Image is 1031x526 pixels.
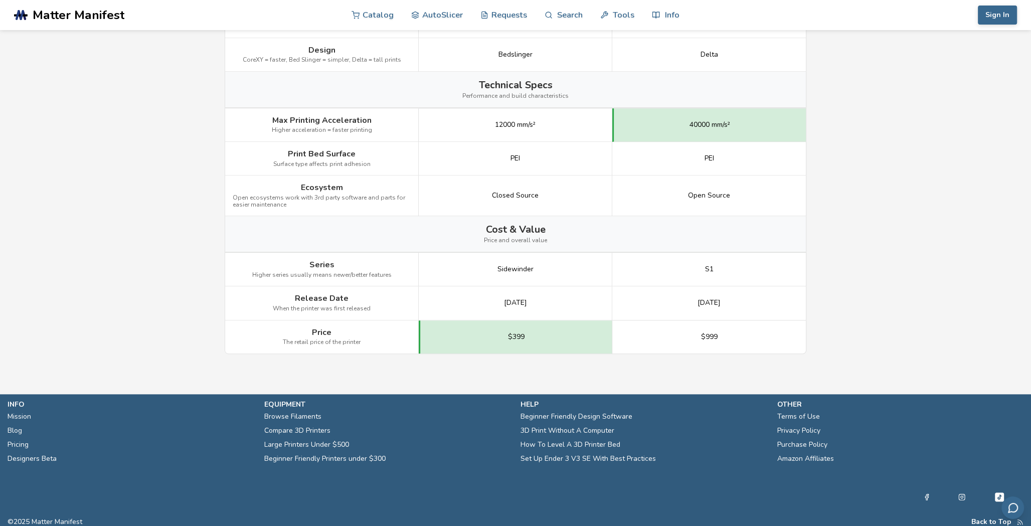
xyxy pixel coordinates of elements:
p: equipment [264,399,511,410]
span: [DATE] [698,299,721,307]
p: other [777,399,1024,410]
span: When the printer was first released [273,305,371,312]
span: $399 [508,333,525,341]
p: help [521,399,767,410]
span: Delta [701,51,718,59]
span: Max Printing Acceleration [272,116,372,125]
a: Designers Beta [8,452,57,466]
span: Price and overall value [484,237,547,244]
span: S1 [705,265,714,273]
a: Compare 3D Printers [264,424,330,438]
span: Performance and build characteristics [462,93,569,100]
span: Closed Source [492,192,539,200]
span: Higher acceleration = faster printing [272,127,372,134]
a: Mission [8,410,31,424]
a: Terms of Use [777,410,820,424]
span: Cost & Value [486,224,546,235]
a: Facebook [923,491,930,503]
span: 12000 mm/s² [495,121,536,129]
a: How To Level A 3D Printer Bed [521,438,620,452]
span: Open Source [688,192,730,200]
p: info [8,399,254,410]
span: PEI [705,154,714,162]
span: Surface type affects print adhesion [273,161,371,168]
span: Higher series usually means newer/better features [252,272,392,279]
a: Blog [8,424,22,438]
span: Design [308,46,335,55]
a: Pricing [8,438,29,452]
span: The retail price of the printer [283,339,361,346]
span: Ecosystem [301,183,343,192]
button: Sign In [978,6,1017,25]
span: Sidewinder [497,265,534,273]
a: Privacy Policy [777,424,820,438]
a: Beginner Friendly Printers under $300 [264,452,386,466]
a: Beginner Friendly Design Software [521,410,632,424]
a: Set Up Ender 3 V3 SE With Best Practices [521,452,656,466]
a: Amazon Affiliates [777,452,834,466]
span: Price [312,328,331,337]
span: Series [309,260,334,269]
span: Release Date [295,294,349,303]
span: [DATE] [504,299,527,307]
a: Instagram [958,491,965,503]
button: Back to Top [971,518,1011,526]
span: Open ecosystems work with 3rd party software and parts for easier maintenance [233,195,411,209]
a: Large Printers Under $500 [264,438,349,452]
span: Matter Manifest [33,8,124,22]
a: Tiktok [993,491,1005,503]
span: Print Bed Surface [288,149,356,158]
span: CoreXY = faster, Bed Slinger = simpler, Delta = tall prints [243,57,401,64]
button: Send feedback via email [1001,496,1024,519]
span: Technical Specs [479,79,553,91]
span: 40000 mm/s² [690,121,730,129]
a: 3D Print Without A Computer [521,424,614,438]
a: Browse Filaments [264,410,321,424]
a: RSS Feed [1016,518,1023,526]
span: © 2025 Matter Manifest [8,518,82,526]
span: $999 [701,333,718,341]
a: Purchase Policy [777,438,827,452]
span: PEI [510,154,520,162]
span: Bedslinger [498,51,533,59]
